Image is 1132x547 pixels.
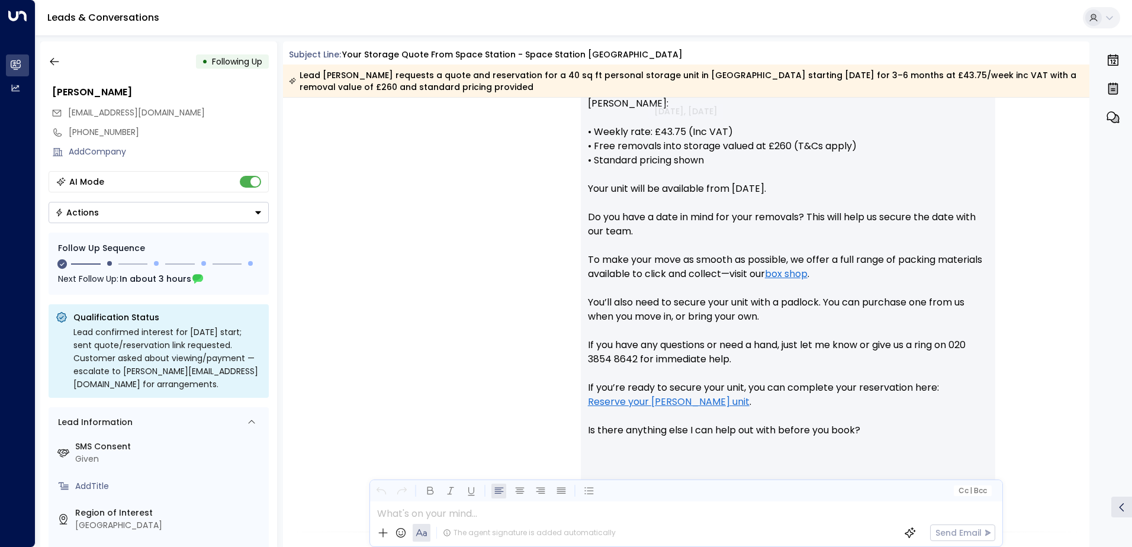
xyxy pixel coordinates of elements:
div: [PHONE_NUMBER] [69,126,269,139]
button: Undo [374,484,388,498]
div: Given [75,453,264,465]
label: Region of Interest [75,507,264,519]
div: Your storage quote from Space Station - Space Station [GEOGRAPHIC_DATA] [342,49,683,61]
div: Lead [PERSON_NAME] requests a quote and reservation for a 40 sq ft personal storage unit in [GEOG... [289,69,1083,93]
div: Next Follow Up: [58,272,259,285]
button: Cc|Bcc [953,485,991,497]
div: The agent signature is added automatically [443,527,616,538]
p: Hi [PERSON_NAME], Here’s a summary of your quote for our 40 sq ft storage unit at [GEOGRAPHIC_DAT... [588,54,988,452]
span: Following Up [212,56,262,67]
span: Subject Line: [289,49,341,60]
button: Redo [394,484,409,498]
span: In about 3 hours [120,272,191,285]
div: [PERSON_NAME] [52,85,269,99]
div: [DATE], [DATE] [648,104,723,119]
span: mickduffy1962@btinternet.com [68,107,205,119]
a: box shop [765,267,808,281]
div: Actions [55,207,99,218]
span: Cc Bcc [958,487,986,495]
div: AddTitle [75,480,264,493]
div: • [202,51,208,72]
div: AddCompany [69,146,269,158]
div: Lead Information [54,416,133,429]
div: Lead confirmed interest for [DATE] start; sent quote/reservation link requested. Customer asked a... [73,326,262,391]
a: Leads & Conversations [47,11,159,24]
button: Actions [49,202,269,223]
div: AI Mode [69,176,104,188]
a: Reserve your [PERSON_NAME] unit [588,395,750,409]
label: SMS Consent [75,440,264,453]
span: [EMAIL_ADDRESS][DOMAIN_NAME] [68,107,205,118]
div: Button group with a nested menu [49,202,269,223]
span: | [970,487,972,495]
div: [GEOGRAPHIC_DATA] [75,519,264,532]
p: Qualification Status [73,311,262,323]
div: Follow Up Sequence [58,242,259,255]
